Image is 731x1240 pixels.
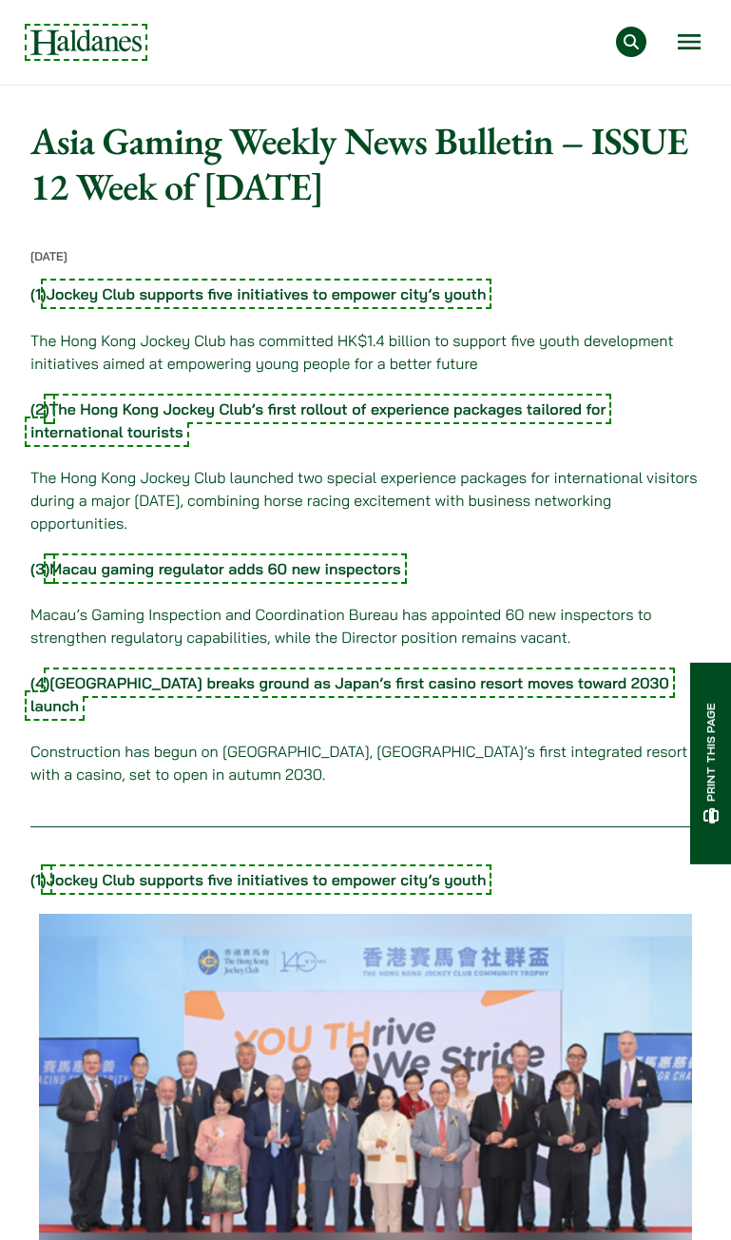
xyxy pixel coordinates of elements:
[30,118,701,209] h1: Asia Gaming Weekly News Bulletin – ISSUE 12 Week of [DATE]
[30,603,701,649] p: Macau’s Gaming Inspection and Coordination Bureau has appointed 60 new inspectors to strengthen r...
[30,29,142,55] img: Logo of Haldanes
[30,399,49,418] strong: (2)
[678,34,701,49] button: Open menu
[616,27,646,57] button: Search
[30,559,49,578] strong: (3)
[30,671,701,785] p: Construction has begun on [GEOGRAPHIC_DATA], [GEOGRAPHIC_DATA]’s first integrated resort with a c...
[30,870,486,889] strong: (1)
[30,399,606,441] a: The Hong Kong Jockey Club’s first rollout of experience packages tailored for international tourists
[30,673,49,692] b: (4)
[30,284,486,303] strong: (1)
[30,466,701,534] p: The Hong Kong Jockey Club launched two special experience packages for international visitors dur...
[30,673,669,715] a: [GEOGRAPHIC_DATA] breaks ground as Japan’s first casino resort moves toward 2030 launch
[49,559,400,578] a: Macau gaming regulator adds 60 new inspectors
[47,870,487,889] a: Jockey Club supports five initiatives to empower city’s youth
[30,329,701,375] p: The Hong Kong Jockey Club has committed HK$1.4 billion to support five youth development initiati...
[47,284,487,303] a: Jockey Club supports five initiatives to empower city’s youth
[30,250,67,264] time: [DATE]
